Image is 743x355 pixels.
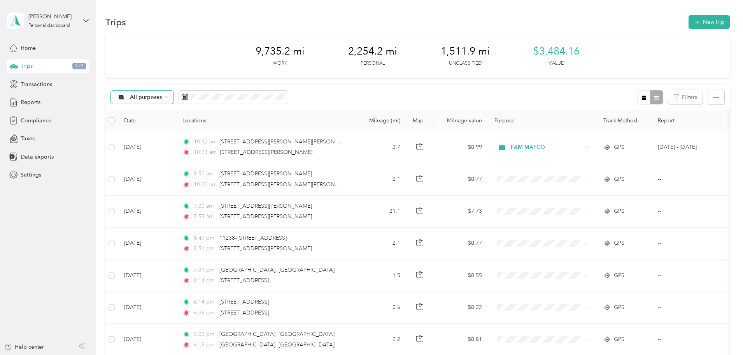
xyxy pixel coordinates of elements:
[219,277,269,284] span: [STREET_ADDRESS]
[4,343,44,351] button: Help center
[118,196,176,228] td: [DATE]
[256,45,305,58] span: 9,735.2 mi
[21,153,54,161] span: Data exports
[652,131,722,163] td: Sep 1 - 30, 2025
[176,110,355,131] th: Locations
[194,330,216,339] span: 5:02 pm
[434,260,488,291] td: $0.55
[434,163,488,195] td: $0.77
[668,90,703,104] button: Filters
[614,271,624,280] span: GPS
[105,18,126,26] h1: Trips
[533,45,580,58] span: $3,484.16
[194,234,216,242] span: 8:47 pm
[194,341,216,349] span: 6:05 pm
[21,62,33,70] span: Trips
[194,180,216,189] span: 10:02 am
[219,309,269,316] span: [STREET_ADDRESS]
[220,149,312,155] span: [STREET_ADDRESS][PERSON_NAME]
[273,60,287,67] p: Work
[434,291,488,323] td: $0.22
[355,291,407,323] td: 0.6
[21,117,51,125] span: Compliance
[361,60,385,67] p: Personal
[652,163,722,195] td: --
[614,143,624,152] span: GPS
[130,95,162,100] span: All purposes
[348,45,397,58] span: 2,254.2 mi
[511,143,582,152] span: F&M MAFCO
[652,260,722,291] td: --
[21,44,36,52] span: Home
[194,244,216,253] span: 8:51 pm
[194,212,216,221] span: 7:55 am
[355,228,407,260] td: 2.1
[652,228,722,260] td: --
[21,80,52,88] span: Transactions
[219,170,312,177] span: [STREET_ADDRESS][PERSON_NAME]
[407,110,434,131] th: Map
[614,303,624,312] span: GPS
[689,15,730,29] button: New trip
[118,291,176,323] td: [DATE]
[194,276,216,285] span: 8:14 pm
[21,171,41,179] span: Settings
[118,110,176,131] th: Date
[434,196,488,228] td: $7.73
[219,235,287,241] span: 11238–[STREET_ADDRESS]
[219,267,335,273] span: [GEOGRAPHIC_DATA], [GEOGRAPHIC_DATA]
[219,138,355,145] span: [STREET_ADDRESS][PERSON_NAME][PERSON_NAME]
[549,60,564,67] p: Value
[118,260,176,291] td: [DATE]
[614,207,624,215] span: GPS
[597,110,652,131] th: Track Method
[194,202,216,210] span: 7:30 am
[652,110,722,131] th: Report
[434,110,488,131] th: Mileage value
[355,196,407,228] td: 21.1
[118,228,176,260] td: [DATE]
[355,131,407,163] td: 2.7
[21,134,35,143] span: Taxes
[219,298,269,305] span: [STREET_ADDRESS]
[28,23,70,28] div: Personal dashboard
[441,45,490,58] span: 1,511.9 mi
[355,260,407,291] td: 1.5
[434,228,488,260] td: $0.77
[652,196,722,228] td: --
[219,341,335,348] span: [GEOGRAPHIC_DATA], [GEOGRAPHIC_DATA]
[614,175,624,184] span: GPS
[614,335,624,344] span: GPS
[28,12,77,21] div: [PERSON_NAME]
[194,309,216,317] span: 6:39 pm
[488,110,597,131] th: Purpose
[652,291,722,323] td: --
[118,131,176,163] td: [DATE]
[219,213,312,220] span: [STREET_ADDRESS][PERSON_NAME]
[699,311,743,355] iframe: Everlance-gr Chat Button Frame
[118,163,176,195] td: [DATE]
[194,298,216,306] span: 6:14 pm
[219,245,312,252] span: [STREET_ADDRESS][PERSON_NAME]
[355,110,407,131] th: Mileage (mi)
[614,239,624,247] span: GPS
[194,170,216,178] span: 9:50 am
[194,266,216,274] span: 7:31 pm
[449,60,482,67] p: Unclassified
[72,63,86,70] span: 179
[219,181,355,188] span: [STREET_ADDRESS][PERSON_NAME][PERSON_NAME]
[219,331,335,337] span: [GEOGRAPHIC_DATA], [GEOGRAPHIC_DATA]
[219,203,312,209] span: [STREET_ADDRESS][PERSON_NAME]
[355,163,407,195] td: 2.1
[434,131,488,163] td: $0.99
[21,98,40,106] span: Reports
